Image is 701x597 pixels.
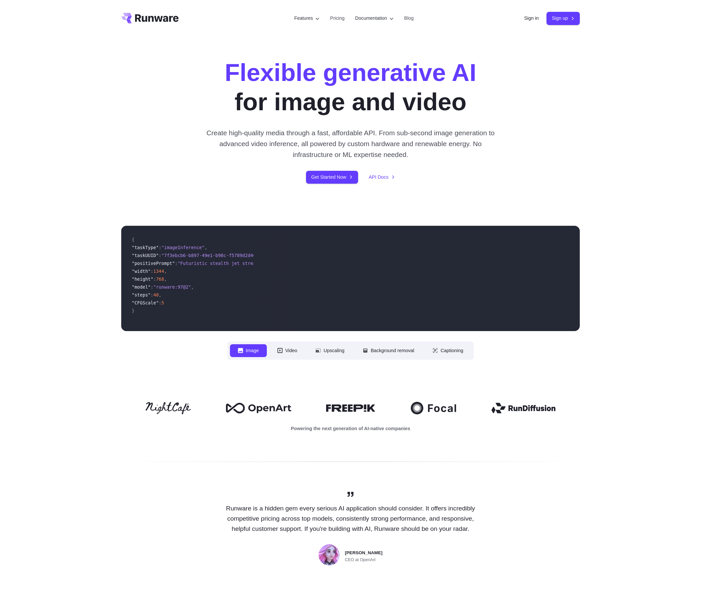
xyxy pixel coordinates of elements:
span: , [191,284,194,290]
span: "taskType" [132,245,159,250]
span: "positivePrompt" [132,261,175,266]
span: : [175,261,178,266]
button: Captioning [425,344,471,357]
span: 768 [156,276,164,282]
span: , [164,269,167,274]
span: "taskUUID" [132,253,159,258]
span: 5 [161,300,164,305]
span: "imageInference" [161,245,205,250]
span: "Futuristic stealth jet streaking through a neon-lit cityscape with glowing purple exhaust" [178,261,423,266]
span: "steps" [132,292,151,298]
span: "CFGScale" [132,300,159,305]
span: , [159,292,161,298]
span: } [132,308,134,313]
strong: Flexible generative AI [225,59,476,86]
img: Person [319,544,340,565]
span: : [151,269,153,274]
a: Sign up [547,12,580,25]
span: "height" [132,276,153,282]
a: API Docs [369,173,395,181]
a: Sign in [524,14,539,22]
label: Documentation [355,14,394,22]
button: Video [269,344,305,357]
a: Get Started Now [306,171,358,184]
a: Go to / [121,13,179,23]
p: Powering the next generation of AI-native companies [121,425,580,432]
span: : [159,300,161,305]
span: CEO at OpenArt [345,557,376,563]
span: "model" [132,284,151,290]
span: "7f3ebcb6-b897-49e1-b98c-f5789d2d40d7" [161,253,264,258]
span: : [153,276,156,282]
button: Background removal [355,344,422,357]
span: 40 [153,292,158,298]
span: "runware:97@2" [153,284,191,290]
span: : [159,245,161,250]
span: 1344 [153,269,164,274]
span: : [159,253,161,258]
button: Image [230,344,267,357]
a: Blog [404,14,414,22]
p: Runware is a hidden gem every serious AI application should consider. It offers incredibly compet... [219,504,482,534]
button: Upscaling [308,344,352,357]
span: : [151,284,153,290]
span: { [132,237,134,242]
span: "width" [132,269,151,274]
span: , [205,245,207,250]
h1: for image and video [225,58,476,117]
p: Create high-quality media through a fast, affordable API. From sub-second image generation to adv... [204,127,497,160]
span: , [164,276,167,282]
span: [PERSON_NAME] [345,549,382,557]
span: : [151,292,153,298]
label: Features [294,14,320,22]
a: Pricing [330,14,345,22]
